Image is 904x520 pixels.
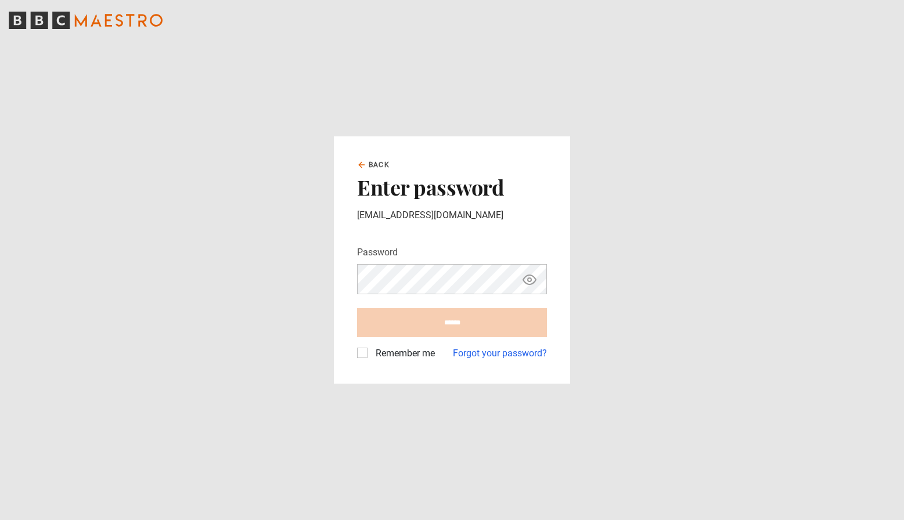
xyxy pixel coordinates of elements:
[357,245,398,259] label: Password
[520,269,539,290] button: Show password
[9,12,163,29] svg: BBC Maestro
[357,208,547,222] p: [EMAIL_ADDRESS][DOMAIN_NAME]
[371,346,435,360] label: Remember me
[357,175,547,199] h2: Enter password
[453,346,547,360] a: Forgot your password?
[369,160,390,170] span: Back
[357,160,390,170] a: Back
